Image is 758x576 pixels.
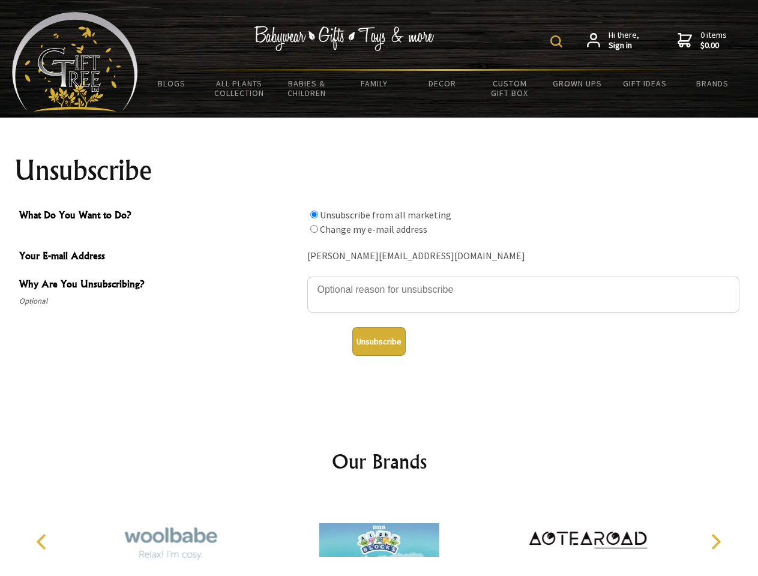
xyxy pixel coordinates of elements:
a: BLOGS [138,71,206,96]
span: Hi there, [609,30,639,51]
button: Unsubscribe [352,327,406,356]
label: Change my e-mail address [320,223,427,235]
span: Optional [19,294,301,308]
a: Gift Ideas [611,71,679,96]
strong: $0.00 [700,40,727,51]
img: product search [550,35,562,47]
strong: Sign in [609,40,639,51]
a: Decor [408,71,476,96]
textarea: Why Are You Unsubscribing? [307,277,739,313]
a: Custom Gift Box [476,71,544,106]
span: Why Are You Unsubscribing? [19,277,301,294]
div: [PERSON_NAME][EMAIL_ADDRESS][DOMAIN_NAME] [307,247,739,266]
span: 0 items [700,29,727,51]
button: Next [702,529,729,555]
a: All Plants Collection [206,71,274,106]
a: Family [341,71,409,96]
h1: Unsubscribe [14,156,744,185]
img: Babyware - Gifts - Toys and more... [12,12,138,112]
img: Babywear - Gifts - Toys & more [254,26,435,51]
a: 0 items$0.00 [678,30,727,51]
a: Grown Ups [543,71,611,96]
span: Your E-mail Address [19,248,301,266]
button: Previous [30,529,56,555]
span: What Do You Want to Do? [19,208,301,225]
input: What Do You Want to Do? [310,225,318,233]
a: Brands [679,71,747,96]
input: What Do You Want to Do? [310,211,318,218]
a: Hi there,Sign in [587,30,639,51]
a: Babies & Children [273,71,341,106]
h2: Our Brands [24,447,735,476]
label: Unsubscribe from all marketing [320,209,451,221]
